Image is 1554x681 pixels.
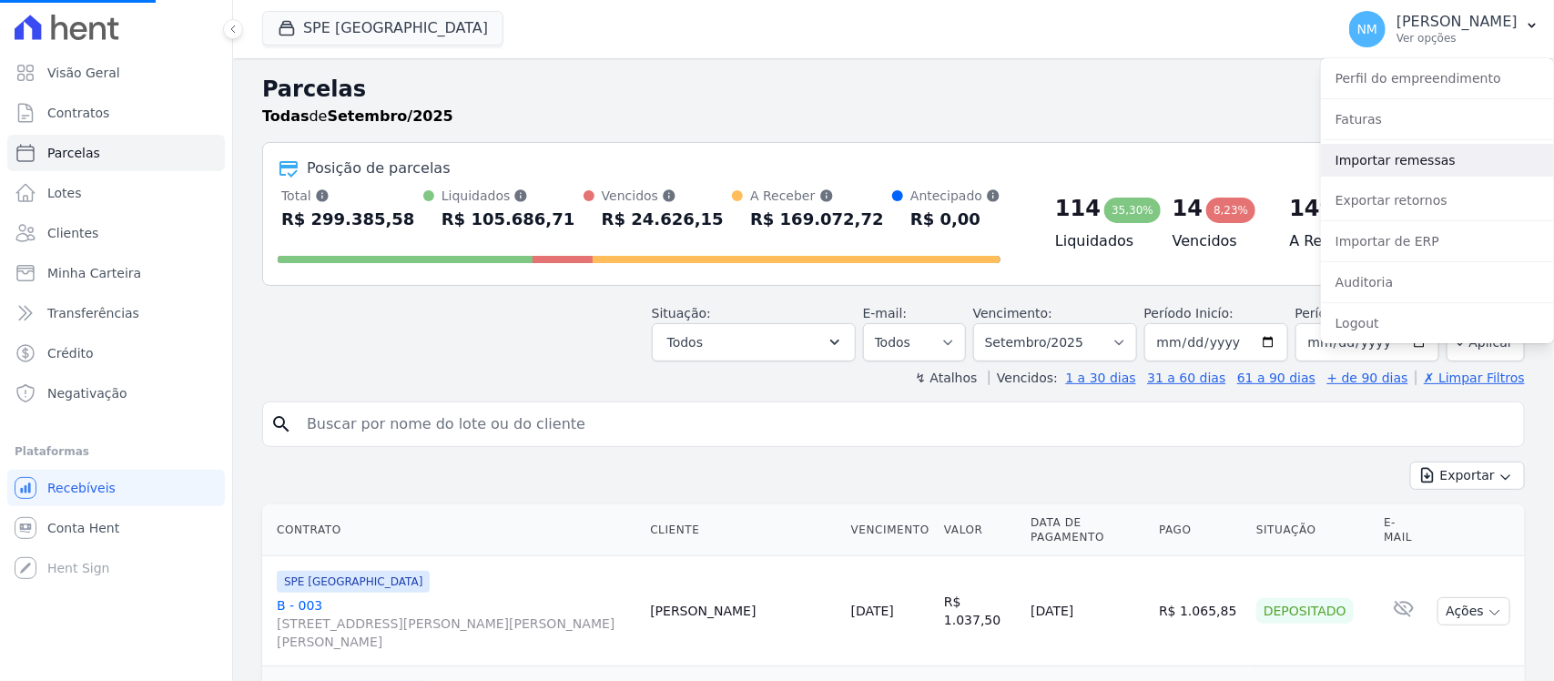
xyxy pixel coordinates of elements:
[1290,194,1336,223] div: 149
[7,135,225,171] a: Parcelas
[643,556,843,666] td: [PERSON_NAME]
[1055,194,1101,223] div: 114
[15,441,218,462] div: Plataformas
[47,384,127,402] span: Negativação
[281,187,415,205] div: Total
[1357,23,1378,36] span: NM
[602,205,724,234] div: R$ 24.626,15
[47,479,116,497] span: Recebíveis
[47,304,139,322] span: Transferências
[915,371,977,385] label: ↯ Atalhos
[1055,230,1143,252] h4: Liquidados
[937,556,1023,666] td: R$ 1.037,50
[1256,598,1354,624] div: Depositado
[270,413,292,435] i: search
[262,106,453,127] p: de
[1173,194,1203,223] div: 14
[7,375,225,412] a: Negativação
[910,187,1000,205] div: Antecipado
[910,205,1000,234] div: R$ 0,00
[1144,306,1234,320] label: Período Inicío:
[262,11,503,46] button: SPE [GEOGRAPHIC_DATA]
[7,215,225,251] a: Clientes
[47,184,82,202] span: Lotes
[1321,184,1554,217] a: Exportar retornos
[1104,198,1161,223] div: 35,30%
[7,55,225,91] a: Visão Geral
[47,344,94,362] span: Crédito
[47,519,119,537] span: Conta Hent
[262,73,1525,106] h2: Parcelas
[1321,225,1554,258] a: Importar de ERP
[1023,504,1152,556] th: Data de Pagamento
[1206,198,1255,223] div: 8,23%
[1321,103,1554,136] a: Faturas
[277,615,635,651] span: [STREET_ADDRESS][PERSON_NAME][PERSON_NAME][PERSON_NAME]
[1023,556,1152,666] td: [DATE]
[851,604,894,618] a: [DATE]
[1437,597,1510,625] button: Ações
[1173,230,1261,252] h4: Vencidos
[937,504,1023,556] th: Valor
[1397,31,1518,46] p: Ver opções
[277,571,430,593] span: SPE [GEOGRAPHIC_DATA]
[7,470,225,506] a: Recebíveis
[47,104,109,122] span: Contratos
[328,107,453,125] strong: Setembro/2025
[1321,266,1554,299] a: Auditoria
[47,264,141,282] span: Minha Carteira
[1295,304,1439,323] label: Período Fim:
[442,205,575,234] div: R$ 105.686,71
[262,504,643,556] th: Contrato
[1237,371,1315,385] a: 61 a 90 dias
[1147,371,1225,385] a: 31 a 60 dias
[750,205,884,234] div: R$ 169.072,72
[7,295,225,331] a: Transferências
[1152,504,1249,556] th: Pago
[281,205,415,234] div: R$ 299.385,58
[750,187,884,205] div: A Receber
[1152,556,1249,666] td: R$ 1.065,85
[442,187,575,205] div: Liquidados
[7,175,225,211] a: Lotes
[863,306,908,320] label: E-mail:
[989,371,1058,385] label: Vencidos:
[1335,4,1554,55] button: NM [PERSON_NAME] Ver opções
[1327,371,1408,385] a: + de 90 dias
[1410,462,1525,490] button: Exportar
[7,255,225,291] a: Minha Carteira
[667,331,703,353] span: Todos
[643,504,843,556] th: Cliente
[7,510,225,546] a: Conta Hent
[47,64,120,82] span: Visão Geral
[1066,371,1136,385] a: 1 a 30 dias
[1321,144,1554,177] a: Importar remessas
[973,306,1052,320] label: Vencimento:
[602,187,724,205] div: Vencidos
[47,224,98,242] span: Clientes
[1397,13,1518,31] p: [PERSON_NAME]
[1321,307,1554,340] a: Logout
[1321,62,1554,95] a: Perfil do empreendimento
[1290,230,1378,252] h4: A Receber
[307,158,451,179] div: Posição de parcelas
[1416,371,1525,385] a: ✗ Limpar Filtros
[47,144,100,162] span: Parcelas
[7,95,225,131] a: Contratos
[1249,504,1376,556] th: Situação
[277,596,635,651] a: B - 003[STREET_ADDRESS][PERSON_NAME][PERSON_NAME][PERSON_NAME]
[296,406,1517,442] input: Buscar por nome do lote ou do cliente
[652,323,856,361] button: Todos
[844,504,937,556] th: Vencimento
[262,107,310,125] strong: Todas
[1376,504,1430,556] th: E-mail
[652,306,711,320] label: Situação:
[7,335,225,371] a: Crédito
